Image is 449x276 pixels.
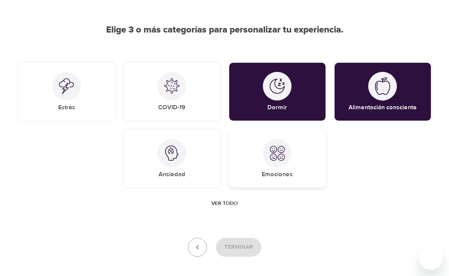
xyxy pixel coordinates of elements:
h2: Elige 3 o más categorías para personalizar tu experiencia. [19,25,431,36]
img: Anxiety [164,146,179,161]
h5: Alimentación consciente [349,104,417,112]
h5: Estrés [58,104,75,112]
div: StressEstrés [19,63,115,121]
div: Mindful EatingAlimentación consciente [335,63,431,121]
span: Ver todo [211,199,238,208]
h5: Emociones [262,171,293,178]
div: SleepDormir [229,63,326,121]
button: Ver todo [208,197,241,211]
iframe: Button to launch messaging window [419,246,443,270]
div: EmotionsEmociones [229,130,326,188]
img: COVID-19 [164,78,179,94]
h5: Ansiedad [159,171,185,178]
img: Emotions [270,146,285,161]
img: Mindful Eating [375,78,390,95]
h5: Dormir [267,104,287,112]
img: Stress [59,78,74,94]
div: COVID-19COVID-19 [124,63,220,121]
h5: COVID-19 [158,104,185,112]
img: Sleep [270,79,285,94]
div: AnxietyAnsiedad [124,130,220,188]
